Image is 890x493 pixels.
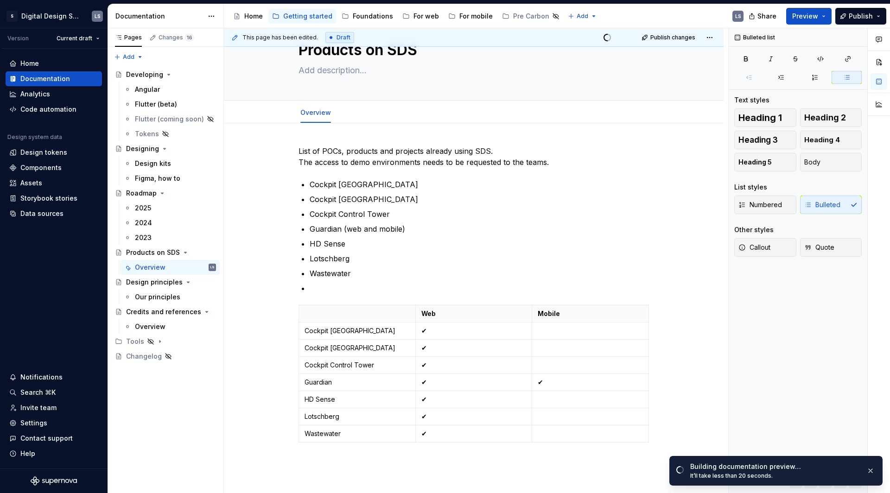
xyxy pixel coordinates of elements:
div: Data sources [20,209,64,218]
a: Credits and references [111,304,220,319]
a: Assets [6,176,102,190]
button: Publish [835,8,886,25]
a: Roadmap [111,186,220,201]
p: Mobile [538,309,643,318]
a: Overview [120,319,220,334]
p: HD Sense [305,395,410,404]
span: Add [123,53,134,61]
div: Changelog [126,352,162,361]
p: Web [421,309,527,318]
p: List of POCs, products and projects already using SDS. The access to demo environments needs to b... [299,145,649,168]
button: Help [6,446,102,461]
div: It’ll take less than 20 seconds. [690,472,859,480]
a: Flutter (beta) [120,97,220,112]
button: Heading 5 [734,153,796,171]
div: Version [7,35,29,42]
div: List styles [734,183,767,192]
a: 2023 [120,230,220,245]
a: Changelog [111,349,220,364]
span: Callout [738,243,770,252]
a: Developing [111,67,220,82]
button: Notifications [6,370,102,385]
div: LS [210,263,215,272]
a: Code automation [6,102,102,117]
div: Other styles [734,225,774,234]
a: Overview [300,108,331,116]
div: 2024 [135,218,152,228]
a: Tokens [120,126,220,141]
div: Angular [135,85,160,94]
div: Tokens [135,129,159,139]
span: 16 [185,34,194,41]
div: Building documentation preview… [690,462,859,471]
textarea: Products on SDS [297,39,647,61]
span: Draft [337,34,350,41]
a: Documentation [6,71,102,86]
button: Callout [734,238,796,257]
p: Wastewater [310,268,649,279]
span: Publish [849,12,873,21]
p: Cockpit [GEOGRAPHIC_DATA] [305,326,410,335]
div: Overview [297,102,335,122]
div: Text styles [734,95,769,105]
div: Components [20,163,62,172]
div: For mobile [459,12,493,21]
a: Flutter (coming soon) [120,112,220,126]
div: LS [95,13,101,20]
div: LS [735,13,741,20]
a: Pre Carbon [498,9,563,24]
div: Developing [126,70,163,79]
div: Documentation [20,74,70,83]
span: Heading 5 [738,158,772,167]
svg: Supernova Logo [31,476,77,486]
span: Heading 2 [804,113,846,122]
div: Credits and references [126,307,201,316]
a: Invite team [6,400,102,415]
div: Invite team [20,403,57,412]
button: Share [744,8,782,25]
div: Overview [135,322,165,331]
p: Cockpit [GEOGRAPHIC_DATA] [310,194,649,205]
button: Add [565,10,600,23]
button: Heading 4 [800,131,862,149]
div: For web [413,12,439,21]
a: Settings [6,416,102,430]
span: Preview [792,12,818,21]
a: Design principles [111,275,220,290]
div: Design kits [135,159,171,168]
a: 2025 [120,201,220,215]
div: Settings [20,418,47,428]
p: ✔ [421,429,527,438]
p: HD Sense [310,238,649,249]
span: Heading 3 [738,135,778,145]
p: Guardian (web and mobile) [310,223,649,234]
div: Notifications [20,373,63,382]
div: Analytics [20,89,50,99]
p: ✔ [421,343,527,353]
div: Our principles [135,292,180,302]
div: Code automation [20,105,76,114]
div: Help [20,449,35,458]
button: Preview [786,8,832,25]
div: Documentation [115,12,203,21]
span: Add [577,13,588,20]
div: Overview [135,263,165,272]
span: Numbered [738,200,782,209]
div: Page tree [229,7,563,25]
div: Pre Carbon [513,12,549,21]
p: Wastewater [305,429,410,438]
div: S [6,11,18,22]
a: Designing [111,141,220,156]
p: Guardian [305,378,410,387]
p: Cockpit [GEOGRAPHIC_DATA] [310,179,649,190]
button: Contact support [6,431,102,446]
button: Add [111,51,146,63]
span: Quote [804,243,834,252]
div: Digital Design System [21,12,81,21]
a: Our principles [120,290,220,304]
span: Current draft [57,35,92,42]
a: Products on SDS [111,245,220,260]
a: Foundations [338,9,397,24]
div: Tools [126,337,144,346]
